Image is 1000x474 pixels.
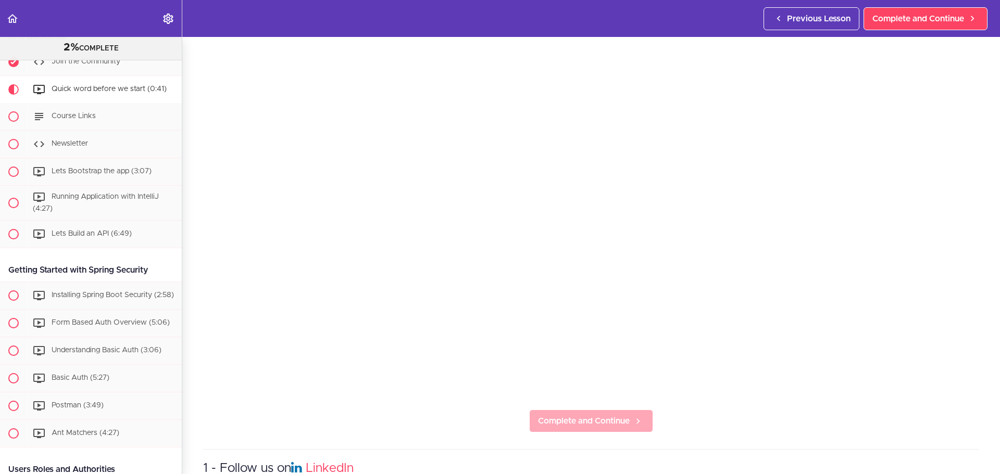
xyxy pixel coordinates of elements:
span: Basic Auth (5:27) [52,374,109,381]
span: Understanding Basic Auth (3:06) [52,347,161,354]
svg: Back to course curriculum [6,12,19,25]
span: Running Application with IntelliJ (4:27) [33,193,159,212]
a: Previous Lesson [764,7,859,30]
span: Lets Bootstrap the app (3:07) [52,168,152,175]
span: Installing Spring Boot Security (2:58) [52,291,174,299]
div: COMPLETE [13,41,169,55]
span: Newsletter [52,140,88,147]
span: Quick word before we start (0:41) [52,85,167,93]
a: Complete and Continue [864,7,988,30]
span: Previous Lesson [787,12,851,25]
span: Complete and Continue [872,12,964,25]
span: Join the Community [52,58,120,65]
span: 2% [64,42,79,53]
span: Form Based Auth Overview (5:06) [52,319,170,326]
span: Lets Build an API (6:49) [52,230,132,237]
span: Postman (3:49) [52,402,104,409]
svg: Settings Menu [162,12,174,25]
span: Ant Matchers (4:27) [52,429,119,437]
span: Course Links [52,112,96,120]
